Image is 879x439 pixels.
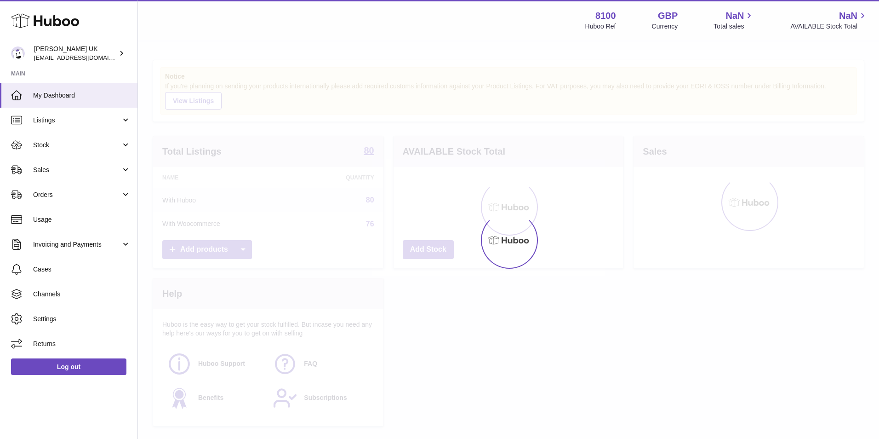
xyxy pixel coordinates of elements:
span: Stock [33,141,121,150]
strong: 8100 [595,10,616,22]
span: Listings [33,116,121,125]
span: NaN [839,10,857,22]
span: Settings [33,315,131,323]
img: internalAdmin-8100@internal.huboo.com [11,46,25,60]
strong: GBP [658,10,678,22]
div: [PERSON_NAME] UK [34,45,117,62]
span: [EMAIL_ADDRESS][DOMAIN_NAME] [34,54,135,61]
span: Cases [33,265,131,274]
span: My Dashboard [33,91,131,100]
div: Huboo Ref [585,22,616,31]
span: NaN [725,10,744,22]
span: Returns [33,340,131,348]
span: Invoicing and Payments [33,240,121,249]
a: NaN AVAILABLE Stock Total [790,10,868,31]
a: NaN Total sales [713,10,754,31]
span: Usage [33,215,131,224]
a: Log out [11,358,126,375]
span: Orders [33,191,121,199]
span: AVAILABLE Stock Total [790,22,868,31]
span: Sales [33,166,121,174]
span: Channels [33,290,131,299]
span: Total sales [713,22,754,31]
div: Currency [652,22,678,31]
